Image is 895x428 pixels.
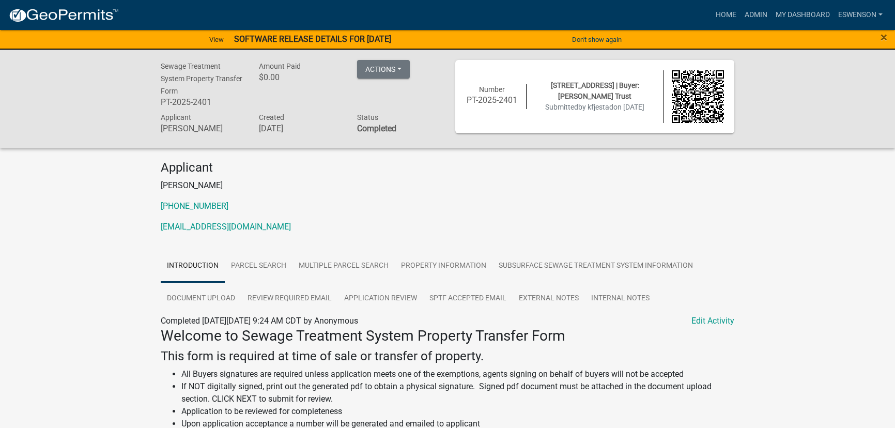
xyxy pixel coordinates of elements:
span: Applicant [161,113,191,121]
a: Internal Notes [585,282,656,315]
p: [PERSON_NAME] [161,179,734,192]
button: Actions [357,60,410,79]
button: Don't show again [568,31,626,48]
h6: PT-2025-2401 [466,95,518,105]
a: Introduction [161,250,225,283]
span: Number [479,85,505,94]
a: Edit Activity [691,315,734,327]
h6: $0.00 [259,72,342,82]
a: Multiple Parcel Search [292,250,395,283]
span: Sewage Treatment System Property Transfer Form [161,62,242,95]
img: QR code [672,70,724,123]
li: If NOT digitally signed, print out the generated pdf to obtain a physical signature. Signed pdf d... [181,380,734,405]
a: eswenson [834,5,887,25]
a: Home [712,5,740,25]
span: Completed [DATE][DATE] 9:24 AM CDT by Anonymous [161,316,358,326]
span: × [881,30,887,44]
strong: SOFTWARE RELEASE DETAILS FOR [DATE] [234,34,391,44]
h4: This form is required at time of sale or transfer of property. [161,349,734,364]
a: Property Information [395,250,492,283]
span: Status [357,113,378,121]
li: All Buyers signatures are required unless application meets one of the exemptions, agents signing... [181,368,734,380]
h6: [DATE] [259,124,342,133]
h4: Applicant [161,160,734,175]
span: [STREET_ADDRESS] | Buyer: [PERSON_NAME] Trust [551,81,639,100]
span: Submitted on [DATE] [545,103,644,111]
a: Review Required Email [241,282,338,315]
span: by kfjestad [578,103,613,111]
li: Application to be reviewed for completeness [181,405,734,418]
a: SPTF Accepted Email [423,282,513,315]
a: Admin [740,5,771,25]
h6: PT-2025-2401 [161,97,243,107]
a: View [205,31,228,48]
a: Document Upload [161,282,241,315]
strong: Completed [357,124,396,133]
h6: [PERSON_NAME] [161,124,243,133]
span: Amount Paid [259,62,301,70]
a: Application Review [338,282,423,315]
h3: Welcome to Sewage Treatment System Property Transfer Form [161,327,734,345]
a: External Notes [513,282,585,315]
a: [PHONE_NUMBER] [161,201,228,211]
span: Created [259,113,284,121]
a: My Dashboard [771,5,834,25]
a: [EMAIL_ADDRESS][DOMAIN_NAME] [161,222,291,232]
a: Parcel search [225,250,292,283]
button: Close [881,31,887,43]
a: Subsurface Sewage Treatment System Information [492,250,699,283]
